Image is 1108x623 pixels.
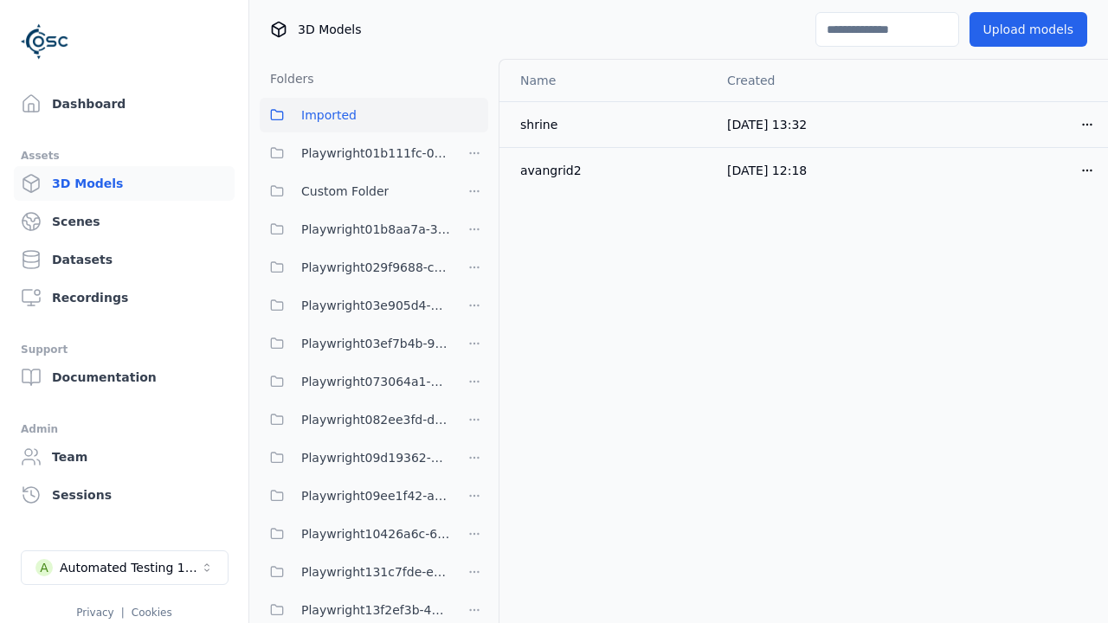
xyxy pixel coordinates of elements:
[301,295,450,316] span: Playwright03e905d4-0135-4922-94e2-0c56aa41bf04
[713,60,910,101] th: Created
[21,550,229,585] button: Select a workspace
[14,280,235,315] a: Recordings
[520,162,699,179] div: avangrid2
[520,116,699,133] div: shrine
[260,250,450,285] button: Playwright029f9688-c328-482d-9c42-3b0c529f8514
[727,164,807,177] span: [DATE] 12:18
[14,166,235,201] a: 3D Models
[260,288,450,323] button: Playwright03e905d4-0135-4922-94e2-0c56aa41bf04
[21,419,228,440] div: Admin
[301,447,450,468] span: Playwright09d19362-d6b5-4945-b4e5-b2ff4a555945
[14,242,235,277] a: Datasets
[14,478,235,512] a: Sessions
[301,219,450,240] span: Playwright01b8aa7a-308b-4bdf-94f5-f3ea618c1f40
[301,485,450,506] span: Playwright09ee1f42-a914-43b3-abf1-e7ca57cf5f96
[21,17,69,66] img: Logo
[499,60,713,101] th: Name
[301,409,450,430] span: Playwright082ee3fd-d900-46a1-ac38-5b58dec680c1
[260,402,450,437] button: Playwright082ee3fd-d900-46a1-ac38-5b58dec680c1
[76,607,113,619] a: Privacy
[21,145,228,166] div: Assets
[60,559,200,576] div: Automated Testing 1 - Playwright
[301,181,389,202] span: Custom Folder
[260,136,450,170] button: Playwright01b111fc-024f-466d-9bae-c06bfb571c6d
[14,87,235,121] a: Dashboard
[260,70,314,87] h3: Folders
[260,555,450,589] button: Playwright131c7fde-e666-4f3e-be7e-075966dc97bc
[727,118,807,132] span: [DATE] 13:32
[301,333,450,354] span: Playwright03ef7b4b-9508-47f0-8afd-5e0ec78663fc
[260,98,488,132] button: Imported
[260,440,450,475] button: Playwright09d19362-d6b5-4945-b4e5-b2ff4a555945
[260,326,450,361] button: Playwright03ef7b4b-9508-47f0-8afd-5e0ec78663fc
[21,339,228,360] div: Support
[301,371,450,392] span: Playwright073064a1-25dc-42be-bd5d-9b023c0ea8dd
[969,12,1087,47] button: Upload models
[14,440,235,474] a: Team
[260,364,450,399] button: Playwright073064a1-25dc-42be-bd5d-9b023c0ea8dd
[260,517,450,551] button: Playwright10426a6c-6381-4468-a72c-58922bb6cc00
[301,257,450,278] span: Playwright029f9688-c328-482d-9c42-3b0c529f8514
[301,600,450,620] span: Playwright13f2ef3b-4085-48b8-a429-2a4839ebbf05
[298,21,361,38] span: 3D Models
[260,174,450,209] button: Custom Folder
[301,105,357,125] span: Imported
[121,607,125,619] span: |
[260,212,450,247] button: Playwright01b8aa7a-308b-4bdf-94f5-f3ea618c1f40
[260,478,450,513] button: Playwright09ee1f42-a914-43b3-abf1-e7ca57cf5f96
[301,523,450,544] span: Playwright10426a6c-6381-4468-a72c-58922bb6cc00
[35,559,53,576] div: A
[301,143,450,164] span: Playwright01b111fc-024f-466d-9bae-c06bfb571c6d
[14,204,235,239] a: Scenes
[301,562,450,582] span: Playwright131c7fde-e666-4f3e-be7e-075966dc97bc
[132,607,172,619] a: Cookies
[14,360,235,395] a: Documentation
